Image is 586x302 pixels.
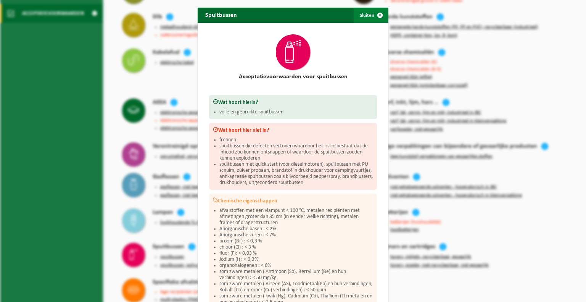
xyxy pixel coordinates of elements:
h3: Chemische eigenschappen [213,197,373,204]
li: spuitbussen die defecten vertonen waardoor het risico bestaat dat de inhoud zou kunnen ontsnappen... [219,143,373,161]
li: broom (Br) : < 0,3 % [219,238,373,244]
li: afvalstoffen met een vlampunt < 100 °C, metalen recipiënten met afmetingen groter dan 35 cm (in e... [219,208,373,226]
h3: Wat hoort hierin? [213,99,373,105]
li: fluor (F): < 0,03 % [219,250,373,257]
li: chloor (Cl) : < 3 % [219,244,373,250]
h2: Spuitbussen [198,8,245,22]
li: spuitbussen met quick start (voor dieselmotoren), spuitbussen met PU schuim, zuiver propaan, bran... [219,161,373,186]
button: Sluiten [354,8,388,23]
li: freonen [219,137,373,143]
li: som zware metalen ( Antimoon (Sb), Berryllium (Be) en hun verbindingen) : < 50 mg/kg [219,269,373,281]
h2: Acceptatievoorwaarden voor spuitbussen [209,74,377,80]
li: volle en gebruikte spuitbussen [219,109,373,115]
li: som zware metalen ( Arseen (AS), Loodmetaal(Pb) en hun verbindingen, Kobalt (Co) en koper (Cu) ve... [219,281,373,293]
li: Jodium (I) : < 0,3% [219,257,373,263]
li: Anorganische zuren : < 7% [219,232,373,238]
li: Anorganische basen : < 2% [219,226,373,232]
li: organohalogenen : < 6% [219,263,373,269]
h3: Wat hoort hier niet in? [213,127,373,133]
